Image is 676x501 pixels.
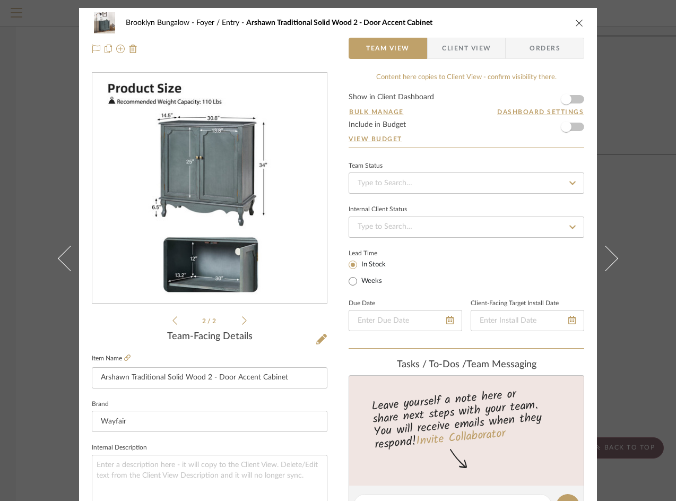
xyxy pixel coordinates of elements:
button: Dashboard Settings [497,107,584,117]
a: View Budget [349,135,584,143]
input: Type to Search… [349,172,584,194]
input: Enter Due Date [349,310,462,331]
input: Enter Brand [92,411,327,432]
label: Brand [92,402,109,407]
span: Arshawn Traditional Solid Wood 2 - Door Accent Cabinet [246,19,432,27]
img: Remove from project [129,45,137,53]
span: 2 [212,318,218,324]
span: / [207,318,212,324]
div: Team-Facing Details [92,331,327,343]
img: 925ed681-799d-408c-a0aa-0b9f6b9294ac_436x436.jpg [94,73,325,304]
button: close [575,18,584,28]
label: Due Date [349,301,375,306]
span: Brooklyn Bungalow [126,19,196,27]
mat-radio-group: Select item type [349,258,403,288]
span: 2 [202,318,207,324]
div: Team Status [349,163,383,169]
div: 1 [92,73,327,304]
div: team Messaging [349,359,584,371]
label: Weeks [359,277,382,286]
label: Internal Description [92,445,147,451]
input: Type to Search… [349,217,584,238]
span: Orders [518,38,572,59]
label: Item Name [92,354,131,363]
span: Tasks / To-Dos / [397,360,466,369]
span: Foyer / Entry [196,19,246,27]
img: 46fdba15-775e-4ca4-8f87-7a3d19f7e613_48x40.jpg [92,12,117,33]
span: Team View [366,38,410,59]
button: Bulk Manage [349,107,404,117]
div: Internal Client Status [349,207,407,212]
label: Lead Time [349,248,403,258]
label: Client-Facing Target Install Date [471,301,559,306]
a: Invite Collaborator [415,425,506,451]
input: Enter Install Date [471,310,584,331]
div: Content here copies to Client View - confirm visibility there. [349,72,584,83]
input: Enter Item Name [92,367,327,388]
label: In Stock [359,260,386,270]
div: Leave yourself a note here or share next steps with your team. You will receive emails when they ... [348,383,586,454]
span: Client View [442,38,491,59]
